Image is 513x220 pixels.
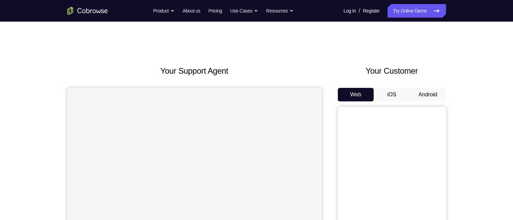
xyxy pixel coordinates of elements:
a: Go to the home page [67,7,108,15]
a: About us [183,4,200,18]
button: iOS [374,88,410,101]
span: / [359,7,360,15]
h2: Your Support Agent [67,65,322,77]
button: Product [153,4,174,18]
a: Pricing [208,4,222,18]
h2: Your Customer [338,65,446,77]
button: Use Cases [230,4,258,18]
a: Register [363,4,379,18]
a: Try Online Demo [388,4,446,18]
button: Resources [266,4,294,18]
a: Log In [344,4,356,18]
button: Web [338,88,374,101]
button: Android [410,88,446,101]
